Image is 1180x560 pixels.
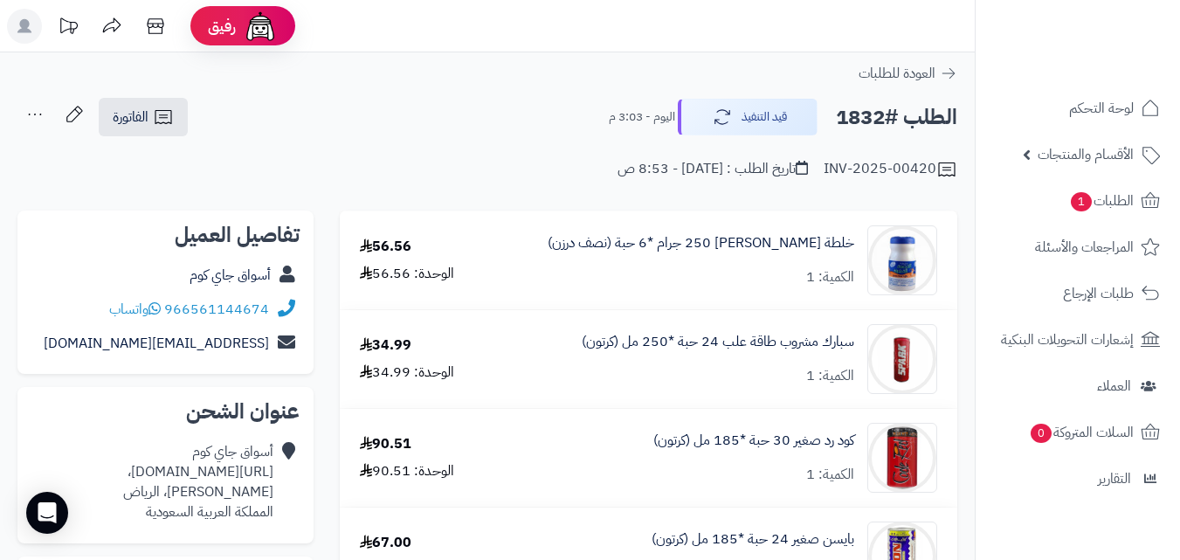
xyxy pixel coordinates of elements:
div: تاريخ الطلب : [DATE] - 8:53 ص [618,159,808,179]
small: اليوم - 3:03 م [609,108,675,126]
div: 67.00 [360,533,411,553]
div: 56.56 [360,237,411,257]
span: العملاء [1097,374,1131,398]
span: الطلبات [1069,189,1134,213]
div: الكمية: 1 [806,366,854,386]
a: 966561144674 [164,299,269,320]
a: العودة للطلبات [859,63,957,84]
div: INV-2025-00420 [824,159,957,180]
a: طلبات الإرجاع [986,273,1170,315]
div: الوحدة: 56.56 [360,264,454,284]
span: المراجعات والأسئلة [1035,235,1134,259]
a: [EMAIL_ADDRESS][DOMAIN_NAME] [44,333,269,354]
div: الكمية: 1 [806,267,854,287]
a: العملاء [986,365,1170,407]
span: 0 [1031,424,1052,443]
a: واتساب [109,299,161,320]
span: 1 [1071,192,1092,211]
a: خلطة [PERSON_NAME] 250 جرام *6 حبة (نصف درزن) [548,233,854,253]
div: الوحدة: 90.51 [360,461,454,481]
span: إشعارات التحويلات البنكية [1001,328,1134,352]
span: السلات المتروكة [1029,420,1134,445]
a: التقارير [986,458,1170,500]
a: سبارك مشروب طاقة علب 24 حبة *250 مل (كرتون) [582,332,854,352]
h2: الطلب #1832 [836,100,957,135]
a: لوحة التحكم [986,87,1170,129]
button: قيد التنفيذ [678,99,818,135]
img: 1747517517-f85b5201-d493-429b-b138-9978c401-90x90.jpg [868,324,936,394]
a: الفاتورة [99,98,188,136]
a: إشعارات التحويلات البنكية [986,319,1170,361]
a: المراجعات والأسئلة [986,226,1170,268]
a: الطلبات1 [986,180,1170,222]
img: ai-face.png [243,9,278,44]
span: العودة للطلبات [859,63,935,84]
a: كود رد صغير 30 حبة *185 مل (كرتون) [653,431,854,451]
span: التقارير [1098,467,1131,491]
div: الكمية: 1 [806,465,854,485]
div: 34.99 [360,335,411,356]
div: أسواق جاي كوم [URL][DOMAIN_NAME]، [PERSON_NAME]، الرياض المملكة العربية السعودية [123,442,273,522]
a: السلات المتروكة0 [986,411,1170,453]
div: الوحدة: 34.99 [360,363,454,383]
img: 1747536337-61lY7EtfpmL._AC_SL1500-90x90.jpg [868,423,936,493]
a: أسواق جاي كوم [190,265,271,286]
span: لوحة التحكم [1069,96,1134,121]
a: تحديثات المنصة [46,9,90,48]
div: Open Intercom Messenger [26,492,68,534]
h2: تفاصيل العميل [31,225,300,245]
div: 90.51 [360,434,411,454]
a: بايسن صغير 24 حبة *185 مل (كرتون) [652,529,854,550]
span: رفيق [208,16,236,37]
span: طلبات الإرجاع [1063,281,1134,306]
h2: عنوان الشحن [31,401,300,422]
span: الفاتورة [113,107,148,128]
img: logo-2.png [1061,13,1163,50]
img: 1747339056-RJ0oW5FybcVGxQQeUFhGupciOHnAIQjO-90x90.jpg [868,225,936,295]
span: الأقسام والمنتجات [1038,142,1134,167]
